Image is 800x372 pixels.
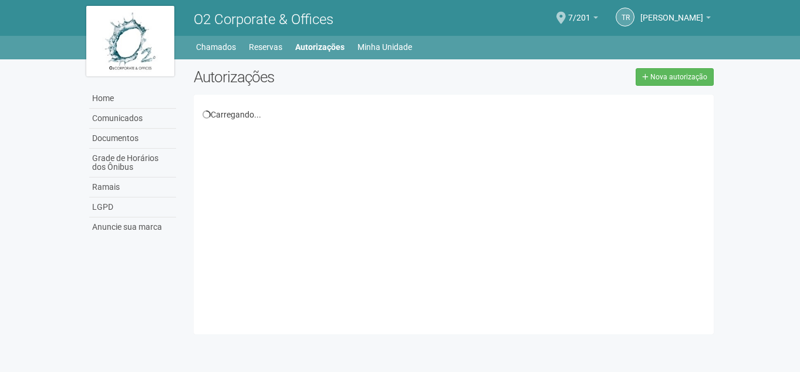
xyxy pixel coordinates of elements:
[89,197,176,217] a: LGPD
[194,68,445,86] h2: Autorizações
[86,6,174,76] img: logo.jpg
[295,39,345,55] a: Autorizações
[568,2,590,22] span: 7/201
[89,129,176,149] a: Documentos
[568,15,598,24] a: 7/201
[89,109,176,129] a: Comunicados
[249,39,282,55] a: Reservas
[89,89,176,109] a: Home
[616,8,634,26] a: TR
[357,39,412,55] a: Minha Unidade
[650,73,707,81] span: Nova autorização
[202,109,706,120] div: Carregando...
[636,68,714,86] a: Nova autorização
[196,39,236,55] a: Chamados
[640,2,703,22] span: Tania Rocha
[89,177,176,197] a: Ramais
[89,217,176,237] a: Anuncie sua marca
[194,11,333,28] span: O2 Corporate & Offices
[89,149,176,177] a: Grade de Horários dos Ônibus
[640,15,711,24] a: [PERSON_NAME]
